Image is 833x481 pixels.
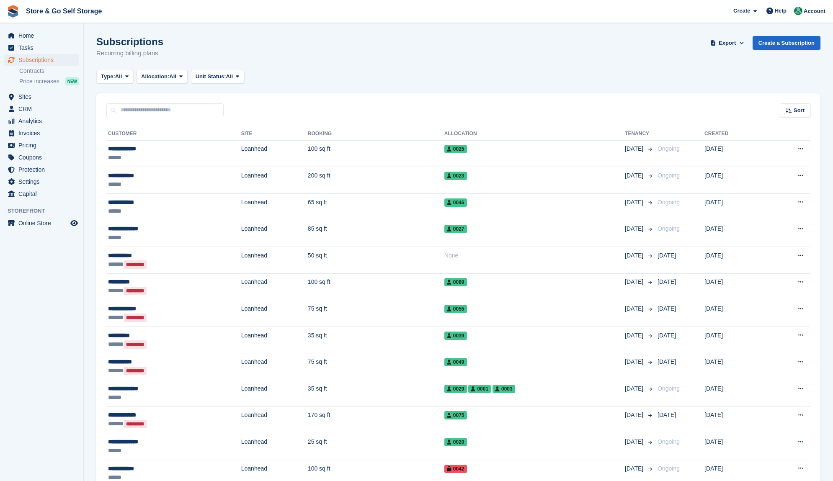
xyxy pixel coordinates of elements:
a: menu [4,30,79,41]
a: menu [4,176,79,188]
td: 65 sq ft [308,193,444,220]
button: Unit Status: All [191,70,244,84]
td: 100 sq ft [308,140,444,167]
td: [DATE] [704,140,766,167]
td: [DATE] [704,193,766,220]
td: [DATE] [704,273,766,300]
td: Loanhead [241,433,308,460]
td: Loanhead [241,380,308,407]
span: [DATE] [625,358,645,366]
span: Tasks [18,42,69,54]
th: Allocation [444,127,625,141]
td: Loanhead [241,167,308,194]
span: 0055 [444,305,467,313]
td: [DATE] [704,300,766,327]
span: Export [719,39,736,47]
td: Loanhead [241,220,308,247]
span: 0025 [444,145,467,153]
span: Ongoing [658,438,680,445]
h1: Subscriptions [96,36,163,47]
a: Create a Subscription [753,36,820,50]
a: Contracts [19,67,79,75]
button: Type: All [96,70,133,84]
span: Sites [18,91,69,103]
td: 35 sq ft [308,380,444,407]
span: Ongoing [658,199,680,206]
span: All [115,72,122,81]
a: menu [4,164,79,175]
td: Loanhead [241,140,308,167]
span: [DATE] [625,251,645,260]
span: Settings [18,176,69,188]
span: [DATE] [625,464,645,473]
span: Help [775,7,787,15]
span: Price increases [19,77,59,85]
span: [DATE] [625,171,645,180]
td: [DATE] [704,406,766,433]
a: menu [4,217,79,229]
span: Protection [18,164,69,175]
span: Pricing [18,139,69,151]
td: [DATE] [704,220,766,247]
a: menu [4,115,79,127]
span: Analytics [18,115,69,127]
td: Loanhead [241,247,308,274]
span: [DATE] [658,332,676,339]
span: Ongoing [658,465,680,472]
span: [DATE] [658,358,676,365]
td: 100 sq ft [308,273,444,300]
td: Loanhead [241,406,308,433]
span: 0075 [444,411,467,419]
span: Home [18,30,69,41]
td: 75 sq ft [308,300,444,327]
div: NEW [65,77,79,85]
div: None [444,251,625,260]
button: Export [709,36,746,50]
span: Online Store [18,217,69,229]
span: Capital [18,188,69,200]
a: menu [4,54,79,66]
th: Created [704,127,766,141]
img: Adeel Hussain [794,7,802,15]
span: Account [804,7,825,15]
span: Ongoing [658,225,680,232]
td: 35 sq ft [308,327,444,353]
td: [DATE] [704,353,766,380]
span: [DATE] [625,304,645,313]
span: Coupons [18,152,69,163]
span: Type: [101,72,115,81]
a: menu [4,152,79,163]
a: Store & Go Self Storage [23,4,105,18]
td: [DATE] [704,327,766,353]
td: Loanhead [241,273,308,300]
a: Preview store [69,218,79,228]
span: [DATE] [658,305,676,312]
span: Ongoing [658,385,680,392]
td: [DATE] [704,247,766,274]
span: [DATE] [625,278,645,286]
a: menu [4,42,79,54]
span: Create [733,7,750,15]
span: 0027 [444,225,467,233]
td: Loanhead [241,327,308,353]
p: Recurring billing plans [96,49,163,58]
a: menu [4,103,79,115]
span: [DATE] [625,384,645,393]
span: Ongoing [658,145,680,152]
span: All [169,72,176,81]
button: Allocation: All [137,70,188,84]
span: Invoices [18,127,69,139]
span: [DATE] [625,411,645,419]
span: [DATE] [658,412,676,418]
span: [DATE] [625,198,645,207]
td: [DATE] [704,433,766,460]
span: 0046 [444,198,467,207]
td: 200 sq ft [308,167,444,194]
span: [DATE] [625,437,645,446]
span: [DATE] [625,144,645,153]
span: [DATE] [658,252,676,259]
td: [DATE] [704,167,766,194]
th: Tenancy [625,127,654,141]
span: 0042 [444,465,467,473]
span: [DATE] [625,224,645,233]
